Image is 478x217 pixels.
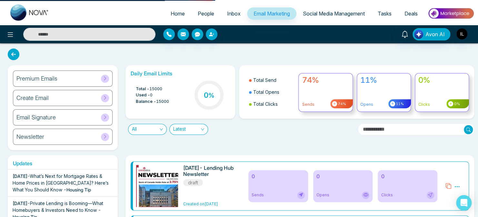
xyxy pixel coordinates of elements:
[136,86,149,92] span: Total -
[456,28,467,39] img: User Avatar
[183,165,235,177] h6: [DATE]- Lending Hub Newsletter
[136,98,156,105] span: Balance -
[427,6,474,21] img: Market-place.gif
[136,92,150,98] span: Used -
[252,192,264,198] span: Sends
[221,7,247,20] a: Inbox
[64,187,91,192] span: - Housing Tip
[183,201,218,206] span: Created on [DATE]
[171,10,185,17] span: Home
[316,173,370,179] h6: 0
[254,10,290,17] span: Email Marketing
[8,160,118,167] h6: Updates
[204,91,214,99] h3: 0
[16,94,49,102] h6: Create Email
[156,98,169,105] span: 15000
[371,7,398,20] a: Tasks
[303,10,365,17] span: Social Media Management
[149,86,162,92] span: 15000
[247,7,296,20] a: Email Marketing
[398,7,424,20] a: Deals
[13,173,27,179] span: [DATE]
[208,92,214,99] span: %
[413,28,450,40] button: Avon AI
[150,92,153,98] span: 0
[191,7,221,20] a: People
[16,75,57,82] h6: Premium Emails
[249,74,294,86] li: Total Send
[302,102,349,107] p: Sends
[13,201,27,206] span: [DATE]
[378,10,392,17] span: Tasks
[227,10,241,17] span: Inbox
[132,124,163,135] span: All
[381,192,393,198] span: Clicks
[249,86,294,98] li: Total Opens
[425,30,445,38] span: Avon AI
[13,173,113,193] div: -
[13,201,103,213] span: Private Lending is Booming—What Homebuyers & Investors Need to Know
[252,173,305,179] h6: 0
[316,192,329,198] span: Opens
[16,133,44,140] h6: Newsletter
[418,102,465,107] p: Clicks
[456,195,472,211] div: Open Intercom Messenger
[249,98,294,110] li: Total Clicks
[453,101,460,107] span: 0%
[418,76,465,85] h4: 0%
[404,10,418,17] span: Deals
[337,101,346,107] span: 74%
[13,173,109,192] span: What’s Next for Mortgage Rates & Home Prices in [GEOGRAPHIC_DATA]? Here’s What You Should Know
[173,124,204,135] span: Latest
[183,179,203,186] span: draft
[16,114,56,121] h6: Email Signature
[414,30,423,39] img: Lead Flow
[10,5,49,21] img: Nova CRM Logo
[131,71,230,77] h6: Daily Email Limits
[360,76,407,85] h4: 11%
[198,10,214,17] span: People
[164,7,191,20] a: Home
[395,101,404,107] span: 11%
[381,173,434,179] h6: 0
[296,7,371,20] a: Social Media Management
[302,76,349,85] h4: 74%
[360,102,407,107] p: Opens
